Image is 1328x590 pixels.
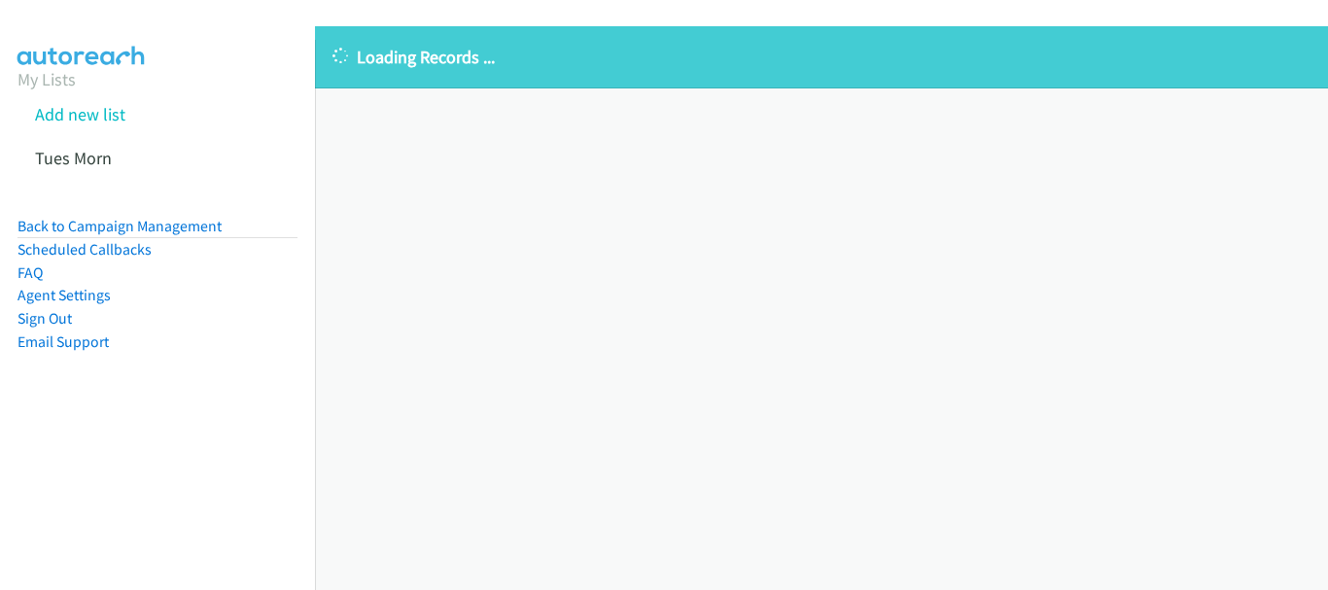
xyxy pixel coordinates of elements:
[332,44,1311,70] p: Loading Records ...
[17,332,109,351] a: Email Support
[17,217,222,235] a: Back to Campaign Management
[17,263,43,282] a: FAQ
[35,103,125,125] a: Add new list
[17,309,72,328] a: Sign Out
[35,147,112,169] a: Tues Morn
[17,286,111,304] a: Agent Settings
[17,68,76,90] a: My Lists
[17,240,152,259] a: Scheduled Callbacks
